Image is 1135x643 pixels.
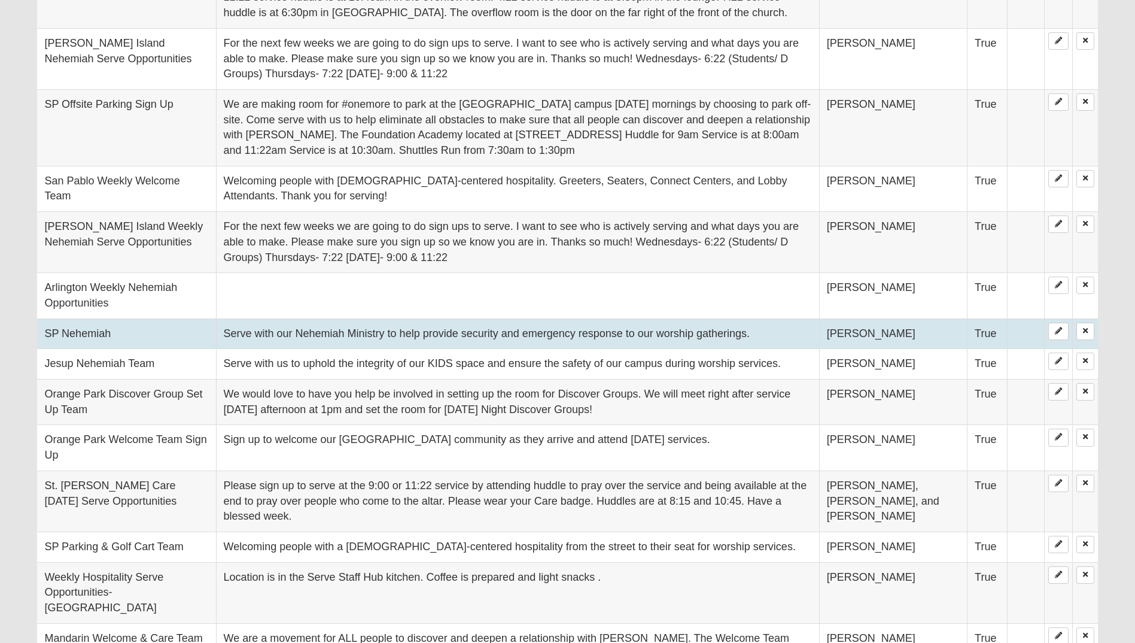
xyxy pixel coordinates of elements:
[37,562,216,623] td: Weekly Hospitality Serve Opportunities-[GEOGRAPHIC_DATA]
[967,89,1008,166] td: True
[1076,32,1094,50] a: Delete
[37,349,216,380] td: Jesup Nehemiah Team
[1048,566,1069,584] a: Edit
[967,273,1008,319] td: True
[216,28,819,89] td: For the next few weeks we are going to do sign ups to serve. I want to see who is actively servin...
[1048,429,1069,446] a: Edit
[37,89,216,166] td: SP Offsite Parking Sign Up
[1076,353,1094,370] a: Delete
[1048,475,1069,492] a: Edit
[1048,536,1069,553] a: Edit
[37,425,216,471] td: Orange Park Welcome Team Sign Up
[37,471,216,532] td: St. [PERSON_NAME] Care [DATE] Serve Opportunities
[1076,475,1094,492] a: Delete
[37,212,216,273] td: [PERSON_NAME] Island Weekly Nehemiah Serve Opportunities
[819,212,967,273] td: [PERSON_NAME]
[1076,429,1094,446] a: Delete
[1076,566,1094,584] a: Delete
[1048,170,1069,187] a: Edit
[1048,277,1069,294] a: Edit
[216,532,819,562] td: Welcoming people with a [DEMOGRAPHIC_DATA]-centered hospitality from the street to their seat for...
[1048,216,1069,233] a: Edit
[1076,170,1094,187] a: Delete
[819,28,967,89] td: [PERSON_NAME]
[967,28,1008,89] td: True
[819,166,967,211] td: [PERSON_NAME]
[1048,93,1069,111] a: Edit
[216,212,819,273] td: For the next few weeks we are going to do sign ups to serve. I want to see who is actively servin...
[967,166,1008,211] td: True
[967,349,1008,380] td: True
[1076,323,1094,340] a: Delete
[819,471,967,532] td: [PERSON_NAME], [PERSON_NAME], and [PERSON_NAME]
[216,319,819,349] td: Serve with our Nehemiah Ministry to help provide security and emergency response to our worship g...
[819,319,967,349] td: [PERSON_NAME]
[37,532,216,562] td: SP Parking & Golf Cart Team
[1048,323,1069,340] a: Edit
[967,562,1008,623] td: True
[819,273,967,319] td: [PERSON_NAME]
[1048,383,1069,401] a: Edit
[819,532,967,562] td: [PERSON_NAME]
[1048,353,1069,370] a: Edit
[819,425,967,471] td: [PERSON_NAME]
[1076,383,1094,401] a: Delete
[37,273,216,319] td: Arlington Weekly Nehemiah Opportunities
[37,319,216,349] td: SP Nehemiah
[1076,93,1094,111] a: Delete
[216,562,819,623] td: Location is in the Serve Staff Hub kitchen. Coffee is prepared and light snacks .
[216,380,819,425] td: We would love to have you help be involved in setting up the room for Discover Groups. We will me...
[967,425,1008,471] td: True
[819,89,967,166] td: [PERSON_NAME]
[967,380,1008,425] td: True
[37,166,216,211] td: San Pablo Weekly Welcome Team
[819,349,967,380] td: [PERSON_NAME]
[967,532,1008,562] td: True
[37,28,216,89] td: [PERSON_NAME] Island Nehemiah Serve Opportunities
[216,425,819,471] td: Sign up to welcome our [GEOGRAPHIC_DATA] community as they arrive and attend [DATE] services.
[216,89,819,166] td: We are making room for #onemore to park at the [GEOGRAPHIC_DATA] campus [DATE] mornings by choosi...
[967,319,1008,349] td: True
[1048,32,1069,50] a: Edit
[1076,277,1094,294] a: Delete
[1076,536,1094,553] a: Delete
[819,562,967,623] td: [PERSON_NAME]
[216,166,819,211] td: Welcoming people with [DEMOGRAPHIC_DATA]-centered hospitality. Greeters, Seaters, Connect Centers...
[37,380,216,425] td: Orange Park Discover Group Set Up Team
[1076,216,1094,233] a: Delete
[819,380,967,425] td: [PERSON_NAME]
[967,212,1008,273] td: True
[216,349,819,380] td: Serve with us to uphold the integrity of our KIDS space and ensure the safety of our campus durin...
[967,471,1008,532] td: True
[216,471,819,532] td: Please sign up to serve at the 9:00 or 11:22 service by attending huddle to pray over the service...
